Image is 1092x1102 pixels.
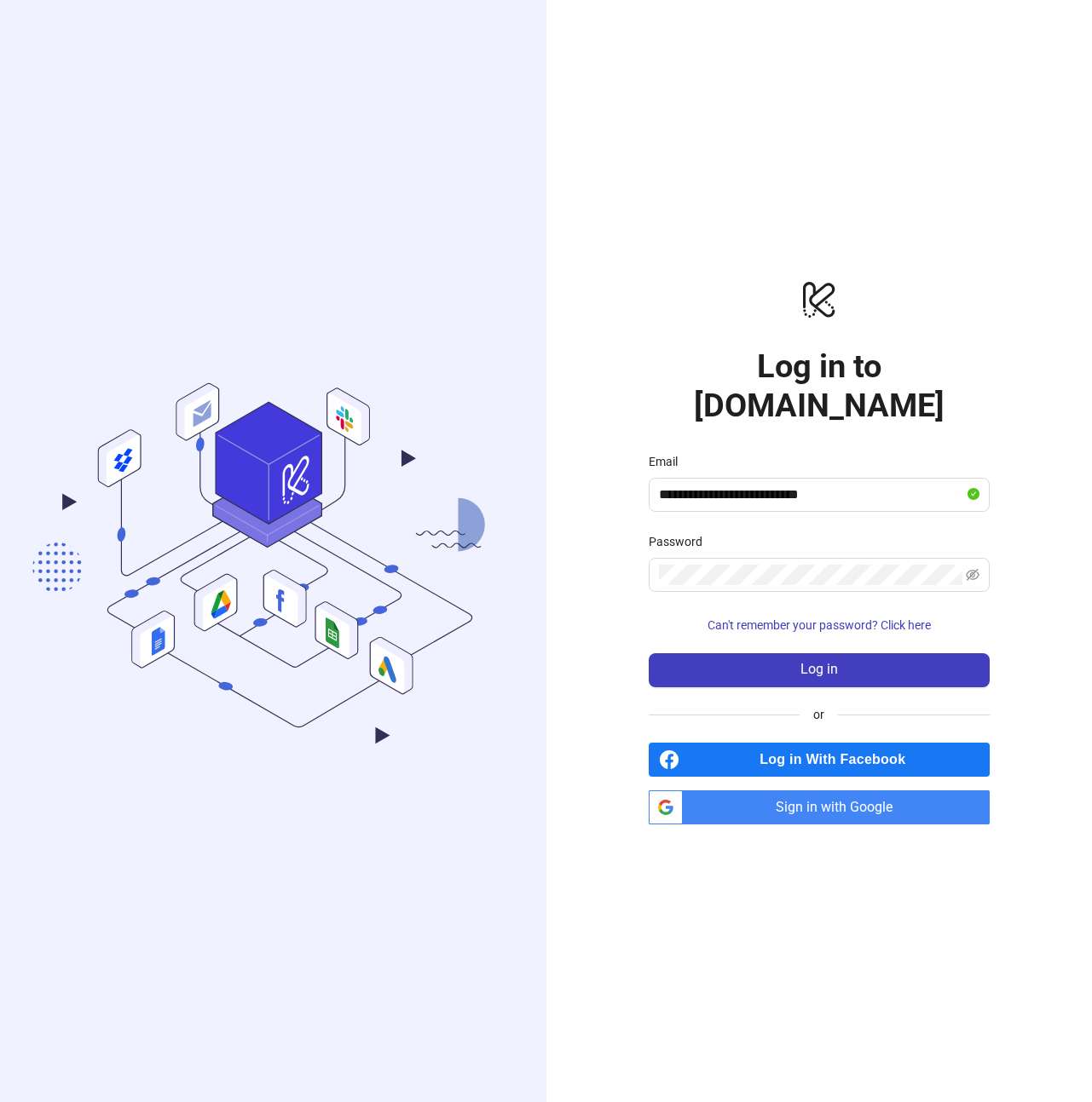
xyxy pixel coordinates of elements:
input: Password [659,565,962,585]
a: Log in With Facebook [649,743,990,777]
span: or [800,705,838,724]
label: Email [649,452,689,471]
a: Can't remember your password? Click here [649,618,990,632]
label: Password [649,532,714,551]
input: Email [659,485,964,505]
span: Can't remember your password? Click here [708,618,931,632]
span: Log in [800,662,838,677]
a: Sign in with Google [649,790,990,824]
h1: Log in to [DOMAIN_NAME] [649,347,990,425]
button: Log in [649,653,990,687]
span: eye-invisible [966,568,979,582]
button: Can't remember your password? Click here [649,612,990,640]
span: Sign in with Google [690,790,990,824]
span: Log in With Facebook [686,743,990,777]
